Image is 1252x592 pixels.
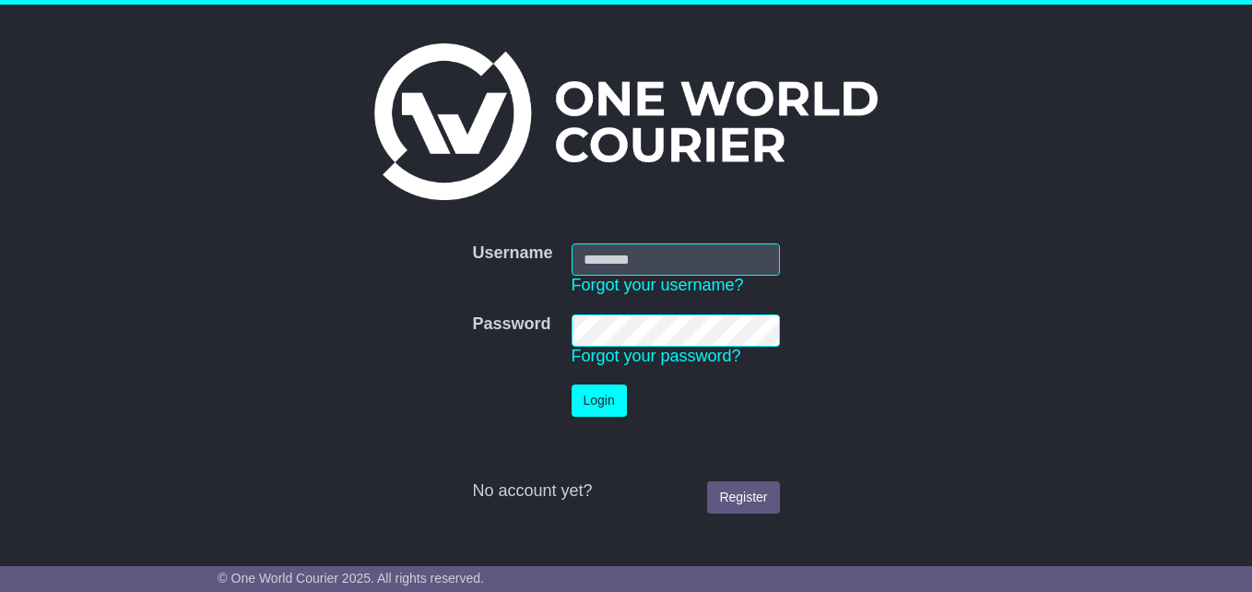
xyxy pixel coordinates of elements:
[472,481,779,502] div: No account yet?
[374,43,878,200] img: One World
[472,314,550,335] label: Password
[572,385,627,417] button: Login
[572,276,744,294] a: Forgot your username?
[707,481,779,514] a: Register
[472,243,552,264] label: Username
[572,347,741,365] a: Forgot your password?
[218,571,484,586] span: © One World Courier 2025. All rights reserved.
